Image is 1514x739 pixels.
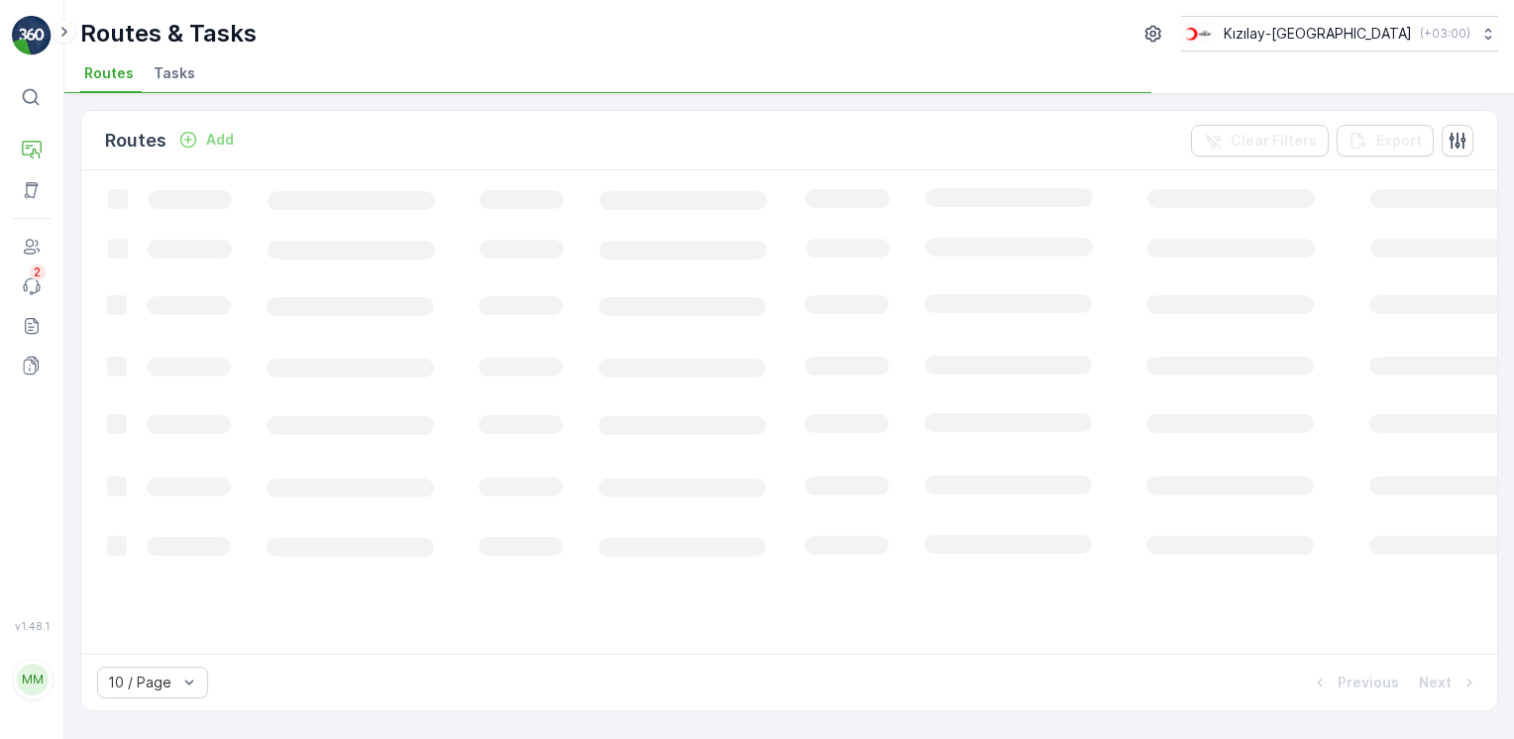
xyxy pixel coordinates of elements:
[105,127,166,155] p: Routes
[80,18,257,50] p: Routes & Tasks
[206,130,234,150] p: Add
[12,16,52,55] img: logo
[1191,125,1329,157] button: Clear Filters
[1181,16,1498,52] button: Kızılay-[GEOGRAPHIC_DATA](+03:00)
[12,620,52,632] span: v 1.48.1
[1224,24,1412,44] p: Kızılay-[GEOGRAPHIC_DATA]
[1337,125,1434,157] button: Export
[1308,671,1401,694] button: Previous
[1376,131,1422,151] p: Export
[1231,131,1317,151] p: Clear Filters
[1419,673,1452,692] p: Next
[1338,673,1399,692] p: Previous
[17,664,49,695] div: MM
[1417,671,1481,694] button: Next
[12,266,52,306] a: 2
[84,63,134,83] span: Routes
[1420,26,1470,42] p: ( +03:00 )
[34,264,42,280] p: 2
[154,63,195,83] span: Tasks
[170,128,242,152] button: Add
[12,636,52,723] button: MM
[1181,23,1216,45] img: k%C4%B1z%C4%B1lay_D5CCths.png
